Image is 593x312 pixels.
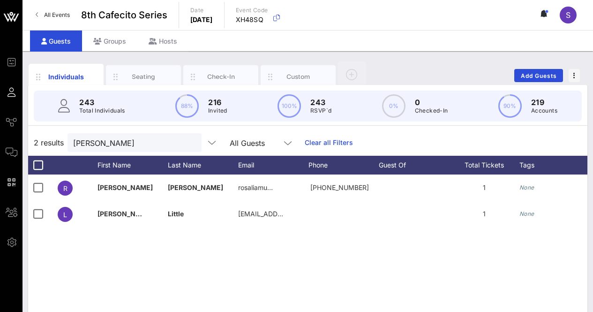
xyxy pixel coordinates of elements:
[208,106,227,115] p: Invited
[208,97,227,108] p: 216
[79,97,125,108] p: 243
[200,72,242,81] div: Check-In
[560,7,577,23] div: S
[566,10,570,20] span: S
[168,156,238,175] div: Last Name
[514,69,563,82] button: Add Guests
[531,97,557,108] p: 219
[236,6,268,15] p: Event Code
[236,15,268,24] p: XH48SQ
[238,175,273,201] p: rosaliamu…
[449,201,519,227] div: 1
[45,72,87,82] div: Individuals
[30,8,75,23] a: All Events
[238,210,351,218] span: [EMAIL_ADDRESS][DOMAIN_NAME]
[449,156,519,175] div: Total Tickets
[415,97,448,108] p: 0
[44,11,70,18] span: All Events
[123,72,165,81] div: Seating
[82,30,137,52] div: Groups
[190,15,213,24] p: [DATE]
[519,210,534,217] i: None
[81,8,167,22] span: 8th Cafecito Series
[379,156,449,175] div: Guest Of
[30,30,82,52] div: Guests
[190,6,213,15] p: Date
[310,106,331,115] p: RSVP`d
[230,139,265,147] div: All Guests
[168,183,223,191] span: [PERSON_NAME]
[63,184,68,192] span: R
[63,211,67,219] span: L
[310,183,369,191] span: +17038676529
[98,210,153,218] span: [PERSON_NAME]
[519,184,534,191] i: None
[308,156,379,175] div: Phone
[449,175,519,201] div: 1
[310,97,331,108] p: 243
[224,133,299,152] div: All Guests
[415,106,448,115] p: Checked-In
[137,30,188,52] div: Hosts
[168,210,184,218] span: Little
[34,137,64,148] span: 2 results
[278,72,319,81] div: Custom
[238,156,308,175] div: Email
[98,156,168,175] div: First Name
[79,106,125,115] p: Total Individuals
[520,72,557,79] span: Add Guests
[531,106,557,115] p: Accounts
[305,137,353,148] a: Clear all Filters
[98,183,153,191] span: [PERSON_NAME]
